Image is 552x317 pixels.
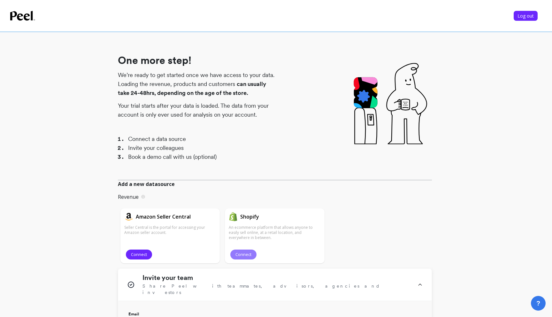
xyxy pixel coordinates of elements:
button: ? [531,296,546,311]
button: Connect [230,250,257,259]
span: Connect [131,251,147,258]
span: Add a new datasource [118,180,175,188]
img: Pal drinking water from a water cooler [350,44,432,167]
img: api.shopify.svg [229,212,238,221]
p: An ecommerce platform that allows anyone to easily sell online, at a retail location, and everywh... [229,225,321,240]
p: Revenue [118,193,139,201]
span: Email [128,311,139,317]
h1: Invite your team [142,274,193,282]
span: ? [536,299,540,308]
li: Invite your colleagues [128,143,275,152]
p: We’re ready to get started once we have access to your data. Loading the revenue, products and cu... [118,71,275,97]
li: Connect a data source [128,135,275,143]
p: Seller Central is the portal for accessing your Amazon seller account. [124,225,216,235]
button: Log out [514,11,538,21]
h1: One more step! [118,54,275,67]
li: Book a demo call with us (optional) [128,152,275,161]
span: Connect [235,251,251,258]
span: Share Peel with teammates, advisors, agencies and investors [142,283,410,296]
h1: Amazon Seller Central [136,213,191,220]
span: Log out [517,13,534,19]
h1: Shopify [240,213,259,220]
button: Connect [126,250,152,259]
img: api.amazon.svg [124,212,133,221]
p: Your trial starts after your data is loaded. The data from your account is only ever used for ana... [118,101,275,119]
